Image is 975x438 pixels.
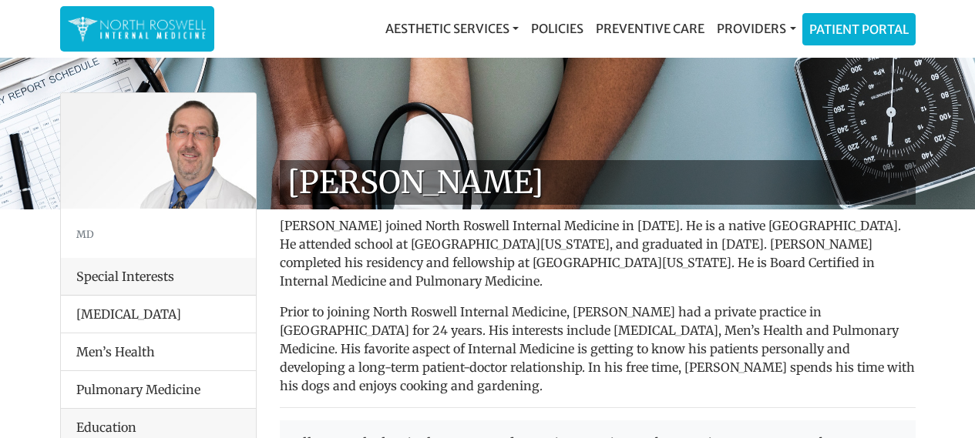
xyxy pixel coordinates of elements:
h1: [PERSON_NAME] [280,160,916,205]
li: Men’s Health [61,333,256,371]
li: [MEDICAL_DATA] [61,296,256,333]
a: Patient Portal [803,14,915,45]
small: MD [76,228,94,240]
p: [PERSON_NAME] joined North Roswell Internal Medicine in [DATE]. He is a native [GEOGRAPHIC_DATA].... [280,216,916,290]
li: Pulmonary Medicine [61,370,256,409]
a: Aesthetic Services [379,13,525,44]
a: Providers [711,13,802,44]
div: Special Interests [61,258,256,296]
img: North Roswell Internal Medicine [68,14,207,44]
a: Preventive Care [590,13,711,44]
p: Prior to joining North Roswell Internal Medicine, [PERSON_NAME] had a private practice in [GEOGRA... [280,303,916,395]
a: Policies [525,13,590,44]
img: Dr. George Kanes [61,93,256,209]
